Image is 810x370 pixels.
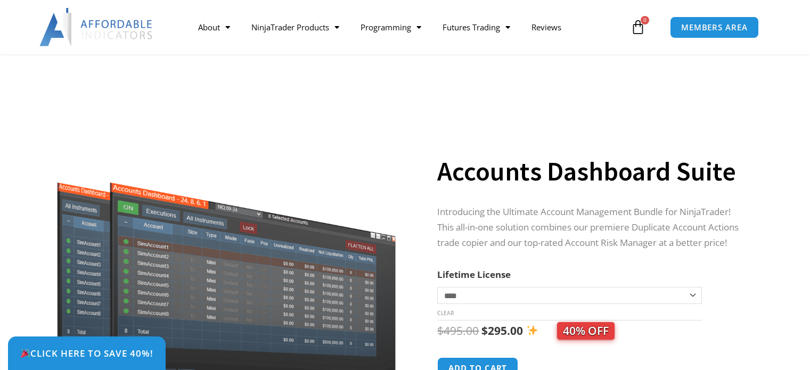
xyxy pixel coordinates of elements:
span: 0 [641,16,649,24]
a: NinjaTrader Products [241,15,350,39]
bdi: 295.00 [481,323,523,338]
a: Clear options [437,309,454,317]
h1: Accounts Dashboard Suite [437,153,748,190]
a: 0 [615,12,661,43]
a: Reviews [521,15,572,39]
a: 🎉Click Here to save 40%! [8,336,166,370]
a: About [187,15,241,39]
span: 40% OFF [557,322,615,340]
span: $ [437,323,444,338]
p: Introducing the Ultimate Account Management Bundle for NinjaTrader! This all-in-one solution comb... [437,204,748,251]
span: MEMBERS AREA [681,23,748,31]
a: Programming [350,15,432,39]
bdi: 495.00 [437,323,479,338]
a: Futures Trading [432,15,521,39]
img: ✨ [527,325,538,336]
nav: Menu [187,15,628,39]
span: Click Here to save 40%! [20,349,153,358]
img: 🎉 [21,349,30,358]
span: $ [481,323,488,338]
label: Lifetime License [437,268,511,281]
img: LogoAI | Affordable Indicators – NinjaTrader [39,8,154,46]
a: MEMBERS AREA [670,17,759,38]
